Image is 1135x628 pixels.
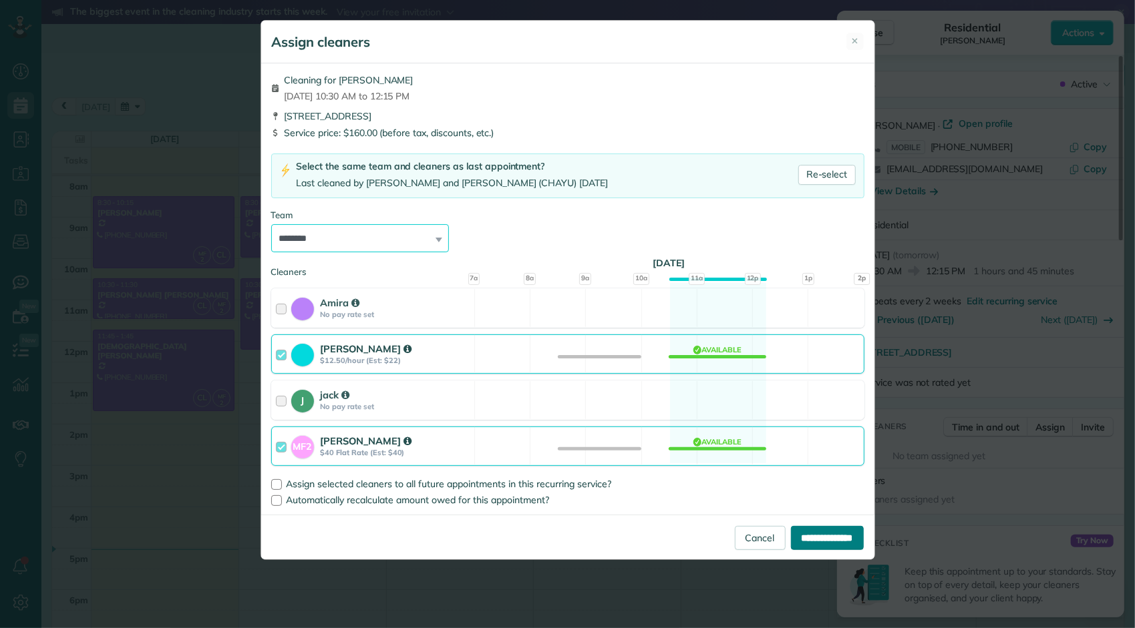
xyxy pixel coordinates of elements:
strong: jack [321,388,350,401]
strong: $40 Flat Rate (Est: $40) [321,448,470,457]
span: ✕ [852,35,859,47]
strong: $12.50/hour (Est: $22) [321,356,470,365]
div: Select the same team and cleaners as last appointment? [297,160,609,174]
img: lightning-bolt-icon-94e5364df696ac2de96d3a42b8a9ff6ba979493684c50e6bbbcda72601fa0d29.png [280,164,291,178]
h5: Assign cleaners [272,33,371,51]
span: Automatically recalculate amount owed for this appointment? [287,494,550,506]
strong: [PERSON_NAME] [321,434,412,447]
div: [STREET_ADDRESS] [271,109,864,123]
div: Service price: $160.00 (before tax, discounts, etc.) [271,126,864,139]
div: Last cleaned by [PERSON_NAME] and [PERSON_NAME] (CHAYU) [DATE] [297,176,609,190]
span: Cleaning for [PERSON_NAME] [285,73,414,87]
strong: No pay rate set [321,402,470,411]
span: [DATE] 10:30 AM to 12:15 PM [285,89,414,103]
strong: Amira [321,296,360,309]
strong: MF2 [291,436,314,454]
div: Team [271,209,864,222]
a: Re-select [798,165,856,185]
strong: [PERSON_NAME] [321,342,412,355]
a: Cancel [735,526,786,550]
span: Assign selected cleaners to all future appointments in this recurring service? [287,478,612,490]
strong: J [291,390,314,408]
div: Cleaners [271,266,864,270]
strong: No pay rate set [321,310,470,319]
